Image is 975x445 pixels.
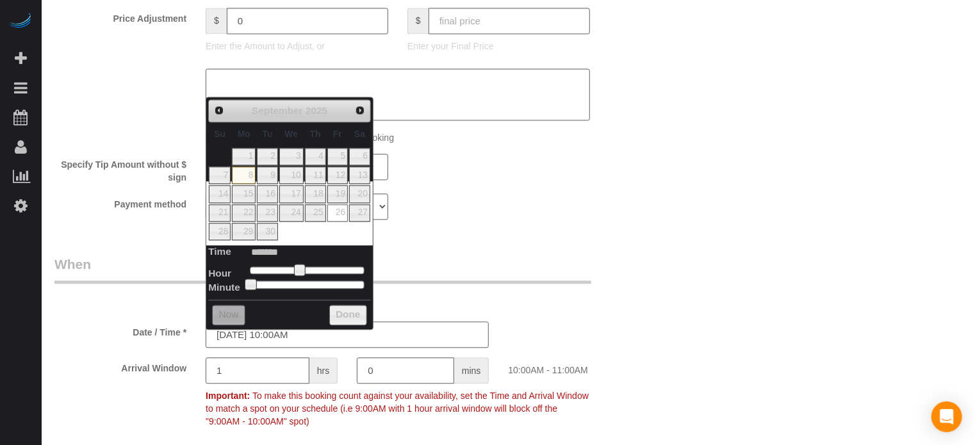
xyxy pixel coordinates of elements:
a: 12 [327,166,348,184]
a: Prev [210,101,228,119]
strong: Important: [206,391,250,401]
a: 1 [232,148,256,165]
p: Enter the Amount to Adjust, or [206,40,388,53]
button: Done [329,305,367,325]
span: Saturday [354,129,365,139]
p: Enter your Final Price [407,40,590,53]
label: Arrival Window [45,357,196,375]
div: 10:00AM - 11:00AM [498,357,650,376]
a: 18 [305,185,326,202]
span: Sunday [214,129,225,139]
a: Next [351,101,369,119]
span: mins [454,357,489,384]
legend: When [54,255,591,284]
a: 29 [232,223,256,240]
a: 21 [209,204,231,222]
a: 5 [327,148,348,165]
span: Thursday [310,129,321,139]
a: 16 [257,185,277,202]
a: 10 [279,166,304,184]
a: 23 [257,204,277,222]
span: $ [206,8,227,34]
span: $ [407,8,429,34]
a: 24 [279,204,304,222]
span: Tuesday [263,129,273,139]
a: 9 [257,166,277,184]
span: Wednesday [284,129,298,139]
img: Automaid Logo [8,13,33,31]
a: 4 [305,148,326,165]
input: MM/DD/YYYY HH:MM [206,321,489,348]
a: 6 [349,148,370,165]
button: Now [212,305,245,325]
a: 20 [349,185,370,202]
a: 26 [327,204,348,222]
a: 30 [257,223,277,240]
dt: Minute [208,280,240,296]
span: 2025 [306,105,327,116]
input: final price [429,8,590,34]
a: 22 [232,204,256,222]
span: To make this booking count against your availability, set the Time and Arrival Window to match a ... [206,391,589,426]
label: Specify Tip Amount without $ sign [45,154,196,184]
a: 2 [257,148,277,165]
a: 13 [349,166,370,184]
span: Monday [238,129,250,139]
label: Price Adjustment [45,8,196,25]
a: 17 [279,185,304,202]
span: Prev [214,105,224,115]
a: 19 [327,185,348,202]
dt: Time [208,245,231,261]
span: September [252,105,303,116]
div: Open Intercom Messenger [931,401,962,432]
label: Date / Time * [45,321,196,339]
span: Friday [333,129,342,139]
span: Next [355,105,365,115]
a: 11 [305,166,326,184]
a: 14 [209,185,231,202]
label: Payment method [45,193,196,211]
dt: Hour [208,266,231,282]
a: 28 [209,223,231,240]
a: 27 [349,204,370,222]
a: 15 [232,185,256,202]
span: hrs [309,357,338,384]
a: 25 [305,204,326,222]
a: 7 [209,166,231,184]
a: 8 [232,166,256,184]
a: 3 [279,148,304,165]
